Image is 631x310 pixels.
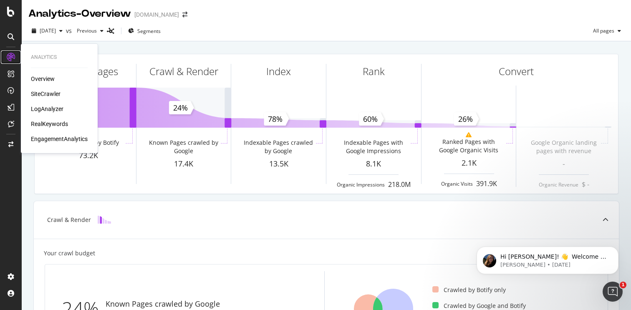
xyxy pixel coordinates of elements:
button: [DATE] [28,24,66,38]
div: 13.5K [231,159,326,169]
span: Previous [73,27,97,34]
div: Crawled by Google and Botify [432,302,526,310]
div: 8.1K [326,159,421,169]
div: Crawled by Botify only [432,286,506,294]
div: [DOMAIN_NAME] [134,10,179,19]
a: Overview [31,75,55,83]
div: Organic Impressions [337,181,385,188]
span: vs [66,27,73,35]
div: arrow-right-arrow-left [182,12,187,18]
a: SiteCrawler [31,90,61,98]
div: Rank [363,64,385,78]
span: 1 [620,282,626,288]
div: Pages crawled by Botify [53,139,119,147]
a: RealKeywords [31,120,68,128]
div: Analytics - Overview [28,7,131,21]
div: Known Pages crawled by Google [148,139,219,155]
div: Index [266,64,291,78]
div: Indexable Pages crawled by Google [243,139,314,155]
div: 218.0M [388,180,411,189]
div: Indexable Pages with Google Impressions [338,139,409,155]
span: All pages [590,27,614,34]
span: Segments [137,28,161,35]
img: block-icon [98,216,111,224]
div: Your crawl budget [44,249,95,257]
a: LogAnalyzer [31,105,63,113]
div: Known Pages crawled by Google [106,299,220,310]
a: EngagementAnalytics [31,135,88,143]
iframe: Intercom notifications message [464,229,631,287]
button: Segments [125,24,164,38]
button: All pages [590,24,624,38]
span: 2025 Sep. 5th [40,27,56,34]
div: 73.2K [41,150,136,161]
iframe: Intercom live chat [603,282,623,302]
div: Crawl & Render [149,64,218,78]
div: Analytics [31,54,88,61]
button: Previous [73,24,107,38]
div: Crawl & Render [47,216,91,224]
div: 17.4K [136,159,231,169]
